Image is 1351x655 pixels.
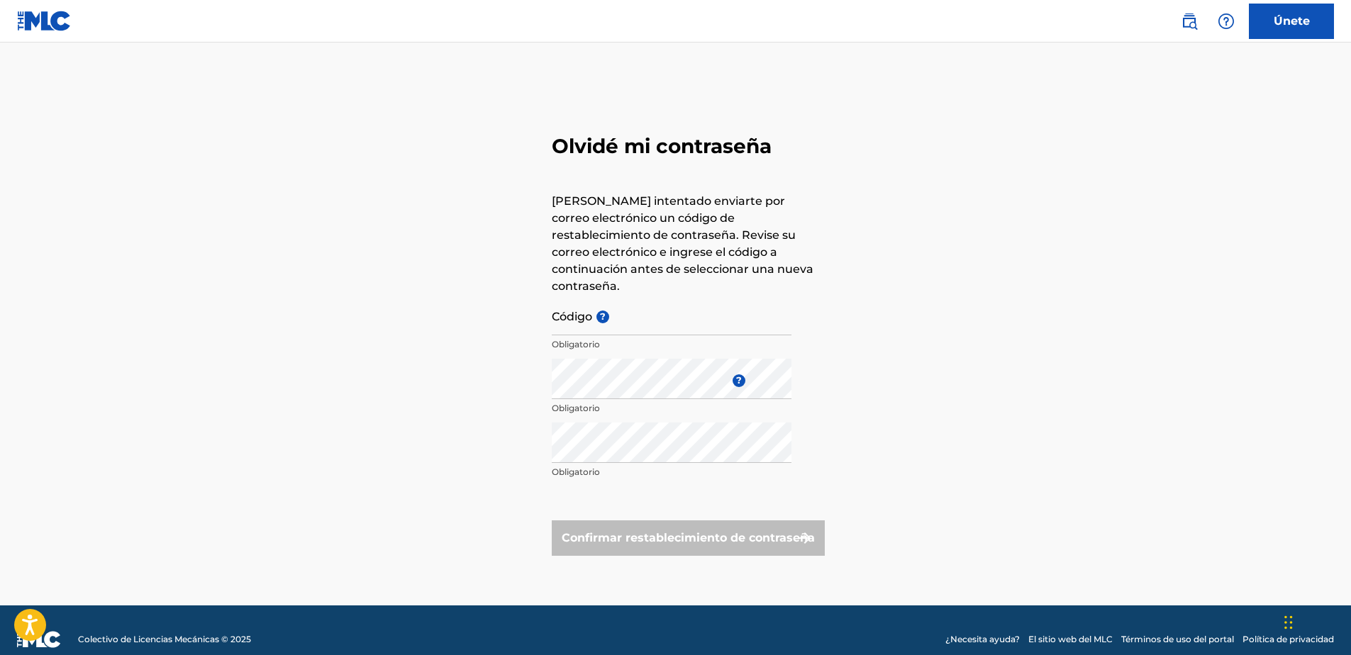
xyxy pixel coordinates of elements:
p: Obligatorio [552,338,791,351]
a: Términos de uso del portal [1121,633,1234,646]
span: Colectivo de Licencias Mecánicas © 2025 [78,633,251,646]
a: Public Search [1175,7,1203,35]
div: Help [1212,7,1240,35]
img: buscar [1181,13,1198,30]
p: Obligatorio [552,402,791,415]
p: Obligatorio [552,466,791,478]
span: ? [733,374,745,387]
a: ¿Necesita ayuda? [945,633,1020,646]
img: Ayuda [1218,13,1235,30]
img: logo [17,631,61,648]
div: Arrastrar [1284,601,1293,644]
h3: Olvidé mi contraseña [552,134,825,159]
p: [PERSON_NAME] intentado enviarte por correo electrónico un código de restablecimiento de contrase... [552,193,825,295]
span: ? [596,310,609,323]
iframe: Chat Widget [1280,587,1351,655]
a: El sitio web del MLC [1028,633,1113,646]
a: Únete [1249,4,1334,39]
div: Widget de chat [1280,587,1351,655]
img: Logotipo de MLC [17,11,72,31]
a: Política de privacidad [1242,633,1334,646]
